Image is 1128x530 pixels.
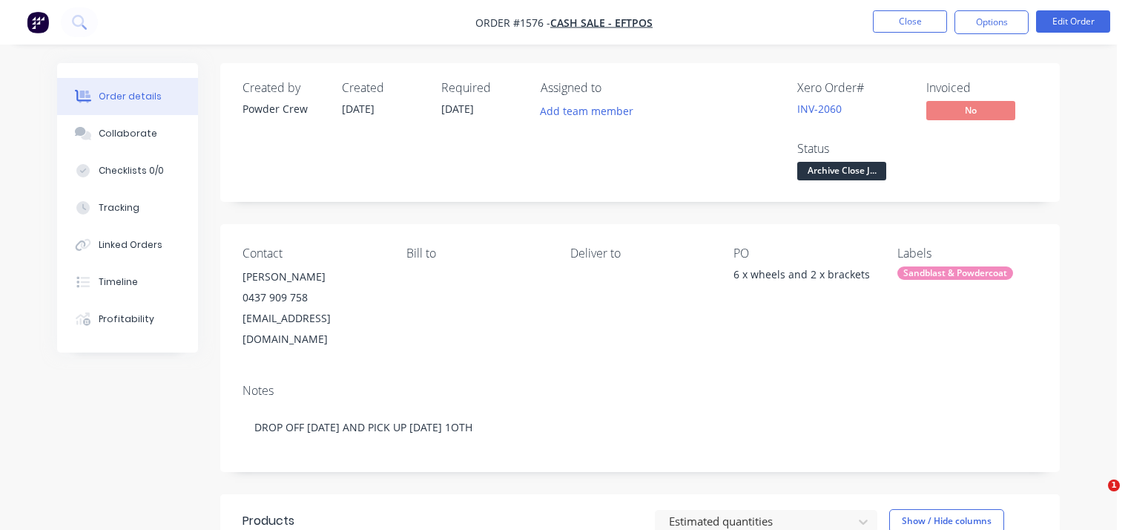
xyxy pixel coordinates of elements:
button: Options [954,10,1029,34]
div: Contact [243,246,383,261]
a: Cash Sale - EFTPOS [550,16,653,30]
button: Archive Close J... [797,162,886,184]
div: Deliver to [570,246,710,261]
div: Created by [243,81,324,95]
div: [PERSON_NAME]0437 909 758[EMAIL_ADDRESS][DOMAIN_NAME] [243,266,383,350]
button: Edit Order [1036,10,1110,33]
div: Tracking [99,201,139,215]
button: Add team member [541,101,641,121]
div: Notes [243,384,1038,398]
div: Products [243,512,294,530]
div: Status [797,142,908,156]
div: Sandblast & Powdercoat [897,266,1013,280]
div: Powder Crew [243,101,324,117]
div: Xero Order # [797,81,908,95]
div: Profitability [99,313,154,326]
span: Order #1576 - [475,16,550,30]
span: [DATE] [342,102,375,116]
span: [DATE] [441,102,474,116]
div: DROP OFF [DATE] AND PICK UP [DATE] 1OTH [243,405,1038,450]
img: Factory [27,11,49,33]
div: Assigned to [541,81,689,95]
button: Collaborate [57,115,198,152]
div: Bill to [406,246,547,261]
span: 1 [1108,480,1120,491]
button: Checklists 0/0 [57,152,198,189]
span: Archive Close J... [797,162,886,180]
button: Timeline [57,264,198,301]
button: Tracking [57,189,198,226]
div: 6 x wheels and 2 x brackets [733,266,874,287]
button: Linked Orders [57,226,198,264]
div: Created [342,81,423,95]
button: Close [873,10,947,33]
button: Order details [57,78,198,115]
iframe: Intercom live chat [1078,480,1113,515]
button: Add team member [532,101,641,121]
div: [PERSON_NAME] [243,266,383,287]
div: Checklists 0/0 [99,164,164,177]
div: [EMAIL_ADDRESS][DOMAIN_NAME] [243,308,383,350]
div: 0437 909 758 [243,287,383,308]
div: Collaborate [99,127,157,140]
a: INV-2060 [797,102,842,116]
div: Timeline [99,275,138,289]
div: Order details [99,90,162,103]
span: No [926,101,1015,120]
div: Linked Orders [99,238,162,252]
div: Required [441,81,523,95]
div: Invoiced [926,81,1038,95]
div: PO [733,246,874,261]
div: Labels [897,246,1038,261]
button: Profitability [57,301,198,338]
